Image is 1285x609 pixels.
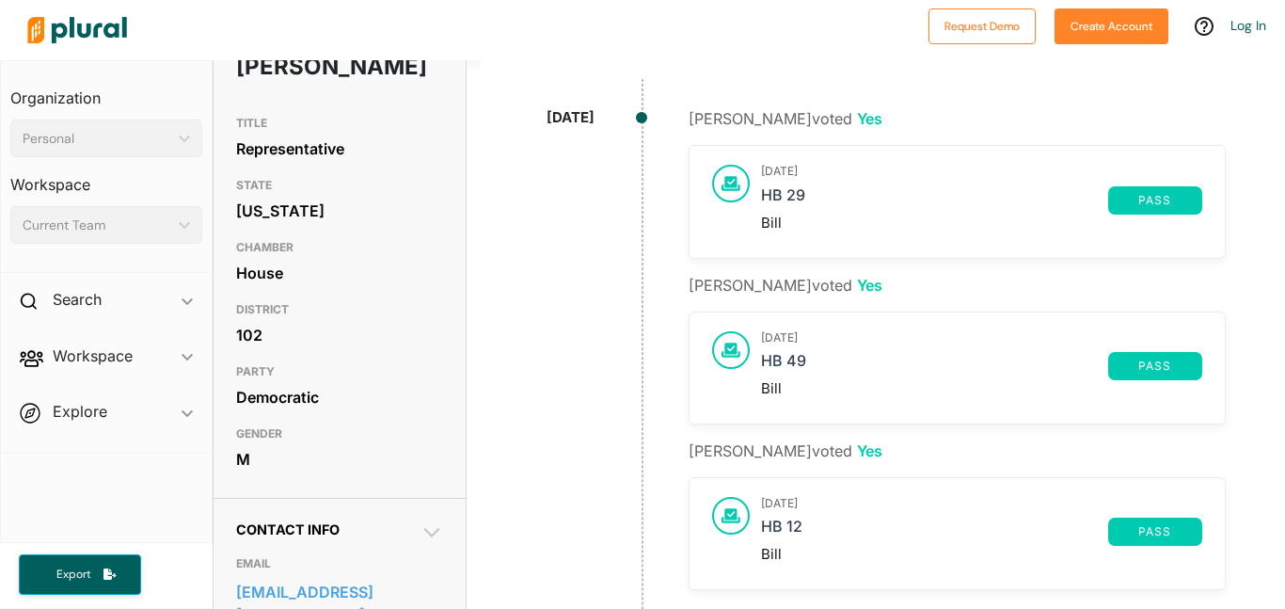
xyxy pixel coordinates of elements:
span: Contact Info [236,521,340,537]
div: [US_STATE] [236,197,443,225]
span: [PERSON_NAME] voted [689,441,882,460]
div: Democratic [236,383,443,411]
div: Bill [761,380,1202,397]
a: Request Demo [928,15,1036,35]
div: Representative [236,135,443,163]
span: pass [1119,195,1191,206]
div: M [236,445,443,473]
h1: [PERSON_NAME] [236,39,360,95]
a: Create Account [1055,15,1168,35]
h3: EMAIL [236,553,443,575]
div: Bill [761,546,1202,563]
span: Yes [857,441,882,460]
span: pass [1119,361,1191,372]
h3: [DATE] [761,497,1202,510]
h3: Workspace [10,157,202,199]
h3: GENDER [236,423,443,445]
span: Yes [857,109,882,128]
span: pass [1119,526,1191,537]
div: House [236,259,443,287]
button: Export [19,554,141,595]
span: Yes [857,276,882,295]
h3: [DATE] [761,331,1202,345]
div: [DATE] [547,107,595,129]
a: HB 29 [761,186,1108,215]
h3: [DATE] [761,165,1202,178]
h3: Organization [10,71,202,112]
span: Export [43,567,103,583]
button: Request Demo [928,8,1036,44]
a: HB 49 [761,352,1108,380]
div: Personal [23,129,171,149]
div: Bill [761,215,1202,232]
span: [PERSON_NAME] voted [689,109,882,128]
a: Log In [1230,17,1266,34]
div: Current Team [23,216,171,235]
h3: STATE [236,174,443,197]
h3: PARTY [236,361,443,383]
span: [PERSON_NAME] voted [689,276,882,295]
button: Create Account [1055,8,1168,44]
h3: CHAMBER [236,236,443,259]
div: 102 [236,321,443,349]
a: HB 12 [761,518,1108,546]
h2: Search [53,289,102,310]
h3: DISTRICT [236,298,443,321]
h3: TITLE [236,112,443,135]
